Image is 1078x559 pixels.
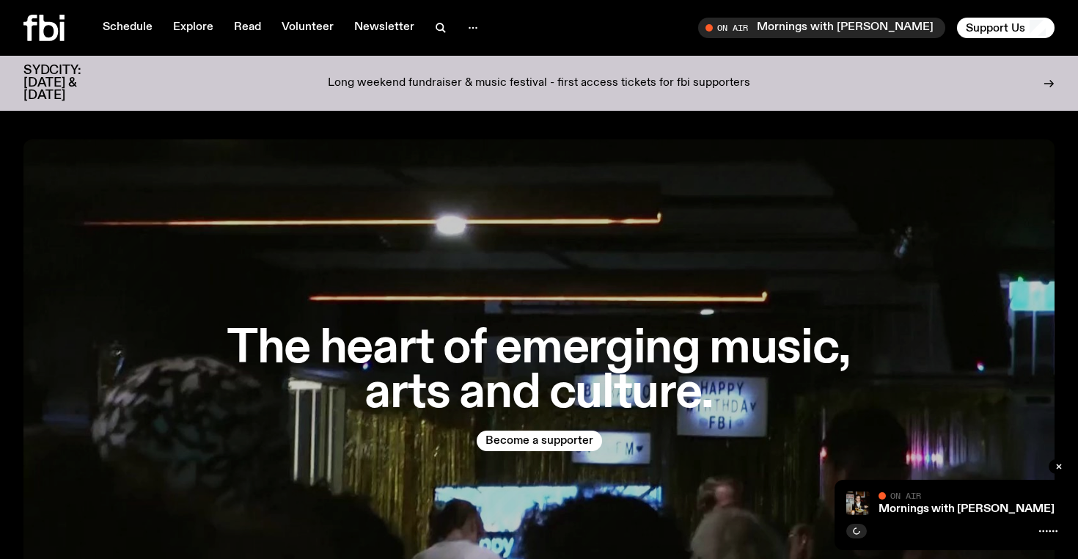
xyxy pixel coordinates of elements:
button: On AirMornings with [PERSON_NAME] [698,18,945,38]
span: On Air [890,491,921,500]
a: Schedule [94,18,161,38]
h1: The heart of emerging music, arts and culture. [210,326,868,416]
h3: SYDCITY: [DATE] & [DATE] [23,65,117,102]
img: Sam blankly stares at the camera, brightly lit by a camera flash wearing a hat collared shirt and... [846,492,870,515]
span: Support Us [966,21,1025,34]
a: Mornings with [PERSON_NAME] [879,503,1055,515]
a: Volunteer [273,18,342,38]
a: Newsletter [345,18,423,38]
a: Explore [164,18,222,38]
button: Become a supporter [477,431,602,451]
p: Long weekend fundraiser & music festival - first access tickets for fbi supporters [328,77,750,90]
a: Read [225,18,270,38]
button: Support Us [957,18,1055,38]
